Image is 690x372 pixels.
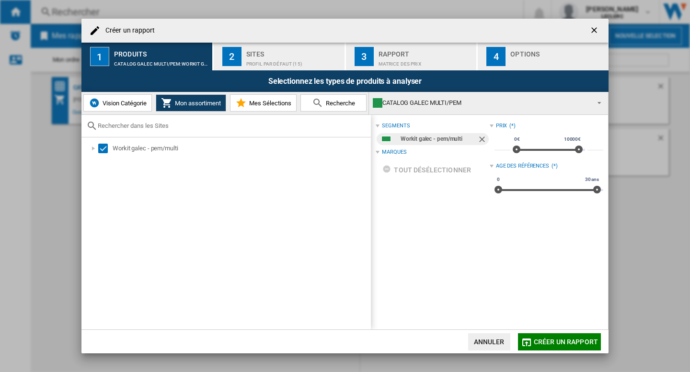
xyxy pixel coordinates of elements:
[586,21,605,40] button: getI18NText('BUTTONS.CLOSE_DIALOG')
[379,161,474,179] button: tout désélectionner
[246,46,341,56] div: Sites
[510,46,605,56] div: Options
[90,47,109,66] div: 1
[114,56,208,67] div: CATALOG GALEC MULTI/PEM:Workit galec - pem/multi
[114,46,208,56] div: Produits
[379,46,473,56] div: Rapport
[468,333,510,350] button: Annuler
[486,47,506,66] div: 4
[563,135,582,143] span: 10000€
[584,176,600,183] span: 30 ans
[222,47,241,66] div: 2
[478,43,609,70] button: 4 Options
[172,100,221,107] span: Mon assortiment
[373,96,589,110] div: CATALOG GALEC MULTI/PEM
[156,94,226,112] button: Mon assortiment
[81,70,609,92] div: Selectionnez les types de produits à analyser
[513,135,521,143] span: 0€
[83,94,152,112] button: Vision Catégorie
[89,97,100,109] img: wiser-icon-blue.png
[401,133,477,145] div: Workit galec - pem/multi
[382,161,471,179] div: tout désélectionner
[214,43,345,70] button: 2 Sites Profil par défaut (15)
[495,176,501,183] span: 0
[300,94,367,112] button: Recherche
[379,56,473,67] div: Matrice des prix
[101,26,155,35] h4: Créer un rapport
[98,122,366,129] input: Rechercher dans les Sites
[382,148,406,156] div: Marques
[355,47,374,66] div: 3
[323,100,355,107] span: Recherche
[496,122,507,130] div: Prix
[382,122,410,130] div: segments
[518,333,601,350] button: Créer un rapport
[477,135,489,146] ng-md-icon: Retirer
[589,25,601,37] ng-md-icon: getI18NText('BUTTONS.CLOSE_DIALOG')
[247,100,291,107] span: Mes Sélections
[346,43,478,70] button: 3 Rapport Matrice des prix
[534,338,598,346] span: Créer un rapport
[113,144,369,153] div: Workit galec - pem/multi
[246,56,341,67] div: Profil par défaut (15)
[98,144,113,153] md-checkbox: Select
[100,100,147,107] span: Vision Catégorie
[496,162,549,170] div: Age des références
[81,43,213,70] button: 1 Produits CATALOG GALEC MULTI/PEM:Workit galec - pem/multi
[230,94,297,112] button: Mes Sélections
